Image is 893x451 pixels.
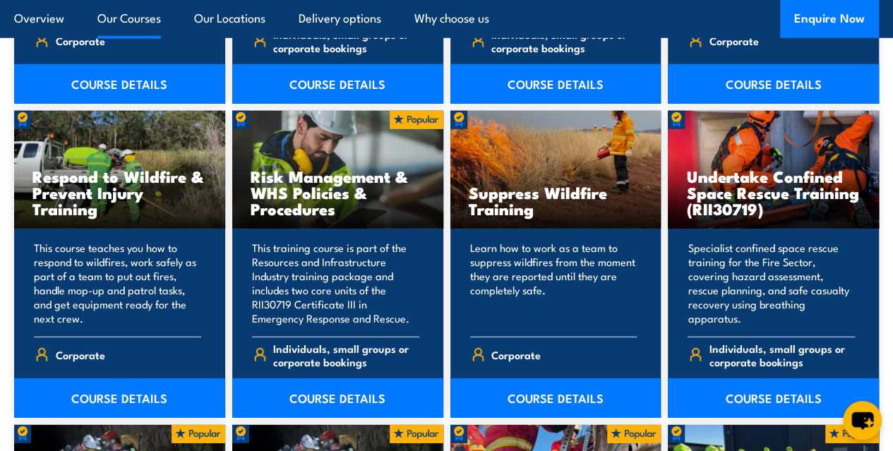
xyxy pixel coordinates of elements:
span: Corporate [56,30,105,52]
p: This training course is part of the Resources and Infrastructure Industry training package and in... [252,241,419,325]
span: Corporate [491,344,541,366]
a: COURSE DETAILS [14,378,225,418]
a: COURSE DETAILS [668,64,879,104]
span: Individuals, small groups or corporate bookings [709,342,855,368]
a: COURSE DETAILS [232,378,443,418]
a: COURSE DETAILS [450,378,661,418]
a: COURSE DETAILS [668,378,879,418]
h3: Undertake Confined Space Rescue Training (RII30719) [686,168,861,217]
a: COURSE DETAILS [450,64,661,104]
span: Individuals, small groups or corporate bookings [273,28,419,54]
h3: Risk Management & WHS Policies & Procedures [251,168,425,217]
a: COURSE DETAILS [232,64,443,104]
h3: Respond to Wildfire & Prevent Injury Training [32,168,207,217]
button: chat-button [843,401,882,440]
h3: Suppress Wildfire Training [469,184,643,217]
a: COURSE DETAILS [14,64,225,104]
p: This course teaches you how to respond to wildfires, work safely as part of a team to put out fir... [34,241,201,325]
span: Corporate [709,30,759,52]
span: Individuals, small groups or corporate bookings [273,342,419,368]
p: Specialist confined space rescue training for the Fire Sector, covering hazard assessment, rescue... [688,241,855,325]
span: Individuals, small groups or corporate bookings [491,28,637,54]
span: Corporate [56,344,105,366]
p: Learn how to work as a team to suppress wildfires from the moment they are reported until they ar... [470,241,637,325]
